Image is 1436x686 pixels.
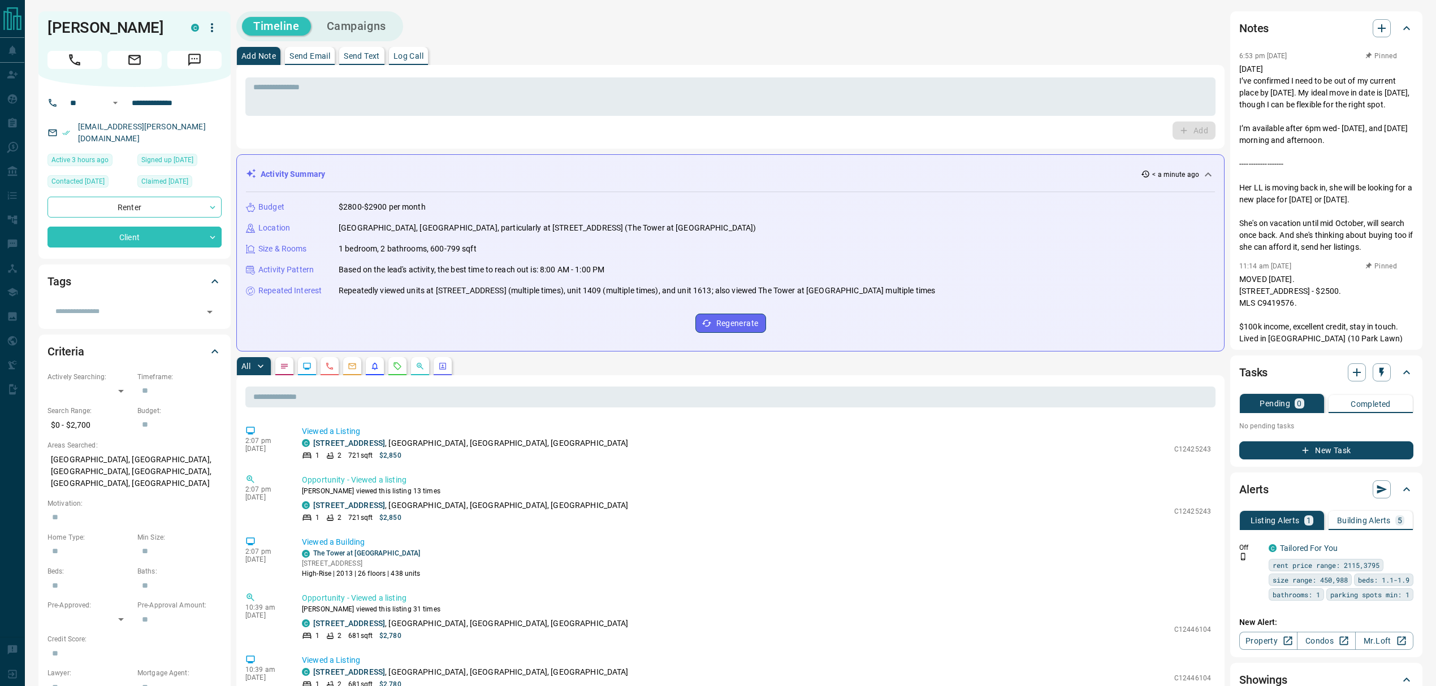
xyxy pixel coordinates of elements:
a: Condos [1297,632,1355,650]
p: High-Rise | 2013 | 26 floors | 438 units [302,568,421,579]
p: 2:07 pm [245,437,285,445]
span: Call [47,51,102,69]
h2: Notes [1239,19,1269,37]
div: condos.ca [302,619,310,627]
p: [PERSON_NAME] viewed this listing 31 times [302,604,1211,614]
button: Timeline [242,17,311,36]
p: [DATE] [245,611,285,619]
p: $2,780 [379,631,401,641]
button: Open [202,304,218,320]
p: $2,850 [379,513,401,523]
p: Building Alerts [1337,516,1391,524]
p: [DATE] [245,445,285,453]
p: , [GEOGRAPHIC_DATA], [GEOGRAPHIC_DATA], [GEOGRAPHIC_DATA] [313,666,629,678]
div: condos.ca [302,501,310,509]
p: 0 [1297,400,1301,407]
button: Regenerate [695,314,766,333]
p: Add Note [241,52,276,60]
svg: Emails [348,362,357,371]
svg: Email Verified [62,129,70,137]
p: Pending [1260,400,1290,407]
p: Lawyer: [47,668,132,678]
div: Sun Mar 27 2022 [137,154,222,170]
p: Areas Searched: [47,440,222,450]
h2: Criteria [47,342,84,361]
p: , [GEOGRAPHIC_DATA], [GEOGRAPHIC_DATA], [GEOGRAPHIC_DATA] [313,618,629,629]
span: Email [107,51,162,69]
a: [STREET_ADDRESS] [313,667,385,676]
span: Message [167,51,222,69]
p: MOVED [DATE]. [STREET_ADDRESS] - $2500. MLS C9419576. $100k income, excellent credit, stay in tou... [1239,273,1413,357]
p: Credit Score: [47,634,222,644]
p: Baths: [137,566,222,576]
div: Alerts [1239,476,1413,503]
p: [GEOGRAPHIC_DATA], [GEOGRAPHIC_DATA], [GEOGRAPHIC_DATA], [GEOGRAPHIC_DATA], [GEOGRAPHIC_DATA], [G... [47,450,222,493]
p: C12425243 [1174,506,1211,516]
div: Renter [47,197,222,218]
div: Tasks [1239,359,1413,386]
p: All [241,362,250,370]
a: Property [1239,632,1297,650]
p: Activity Pattern [258,264,314,276]
svg: Listing Alerts [370,362,379,371]
h1: [PERSON_NAME] [47,19,174,37]
p: [STREET_ADDRESS] [302,558,421,568]
p: Timeframe: [137,372,222,382]
p: 721 sqft [348,513,373,523]
svg: Opportunities [416,362,425,371]
p: < a minute ago [1152,170,1199,180]
div: Tue May 21 2024 [137,175,222,191]
svg: Agent Actions [438,362,447,371]
p: Home Type: [47,532,132,542]
p: Log Call [393,52,423,60]
p: Location [258,222,290,234]
p: 721 sqft [348,450,373,461]
span: Claimed [DATE] [141,176,188,187]
svg: Notes [280,362,289,371]
p: 1 [315,631,319,641]
p: Budget: [137,406,222,416]
div: Tags [47,268,222,295]
a: Mr.Loft [1355,632,1413,650]
span: parking spots min: 1 [1330,589,1409,600]
p: Size & Rooms [258,243,307,255]
p: Opportunity - Viewed a listing [302,474,1211,486]
p: 2 [338,513,341,523]
span: size range: 450,988 [1273,574,1348,585]
p: Pre-Approved: [47,600,132,610]
p: 2:07 pm [245,548,285,555]
p: Budget [258,201,284,213]
button: Campaigns [315,17,397,36]
p: Mortgage Agent: [137,668,222,678]
span: beds: 1.1-1.9 [1358,574,1409,585]
p: 10:39 am [245,666,285,674]
p: 681 sqft [348,631,373,641]
p: C12425243 [1174,444,1211,454]
p: No pending tasks [1239,418,1413,435]
p: 5 [1398,516,1402,524]
p: Off [1239,542,1262,553]
h2: Alerts [1239,480,1269,498]
p: Send Text [344,52,380,60]
p: Motivation: [47,498,222,509]
p: 11:14 am [DATE] [1239,262,1291,270]
p: C12446104 [1174,673,1211,683]
p: , [GEOGRAPHIC_DATA], [GEOGRAPHIC_DATA], [GEOGRAPHIC_DATA] [313,500,629,511]
span: Active 3 hours ago [51,154,109,166]
h2: Tasks [1239,363,1268,381]
button: New Task [1239,441,1413,459]
button: Open [109,96,122,110]
div: condos.ca [1269,544,1277,552]
p: 1 [1307,516,1311,524]
p: Completed [1351,400,1391,408]
button: Pinned [1365,51,1398,61]
p: Pre-Approval Amount: [137,600,222,610]
a: [STREET_ADDRESS] [313,501,385,510]
div: Sat Aug 16 2025 [47,175,132,191]
div: Activity Summary< a minute ago [246,164,1215,185]
div: condos.ca [302,668,310,676]
div: Client [47,227,222,248]
p: 10:39 am [245,603,285,611]
p: 6:53 pm [DATE] [1239,52,1287,60]
p: Beds: [47,566,132,576]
